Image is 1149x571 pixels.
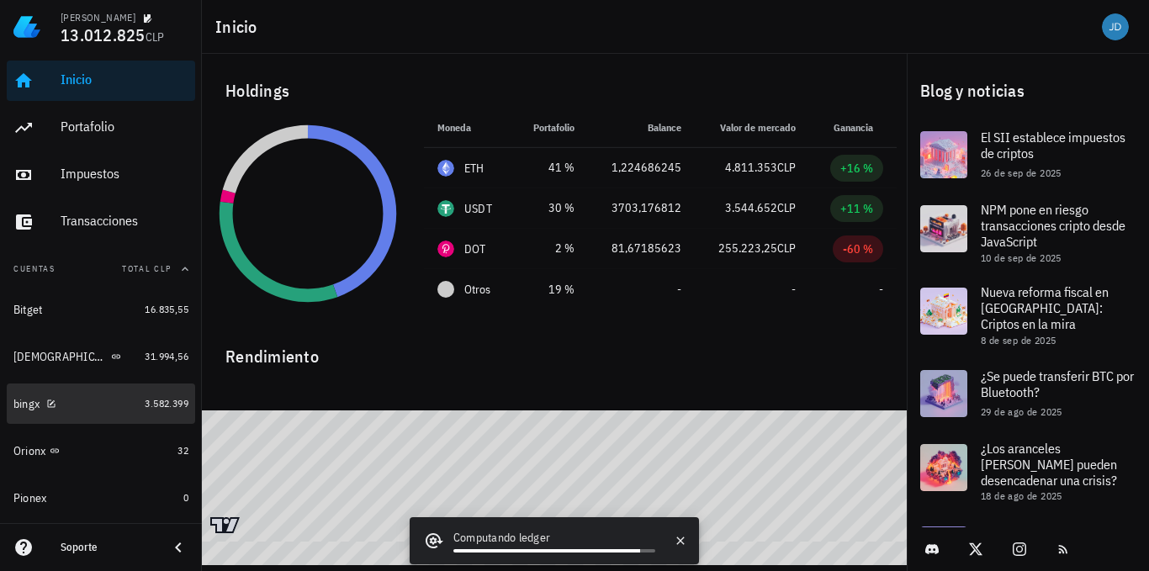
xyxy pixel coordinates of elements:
div: 2 % [527,240,574,257]
span: 8 de sep de 2025 [981,334,1056,346]
div: Inicio [61,71,188,87]
span: 18 de ago de 2025 [981,489,1062,502]
a: ¿Se puede transferir BTC por Bluetooth? 29 de ago de 2025 [907,357,1149,431]
span: ¿Los aranceles [PERSON_NAME] pueden desencadenar una crisis? [981,440,1117,489]
div: 19 % [527,281,574,299]
a: Orionx 32 [7,431,195,471]
a: bingx 3.582.399 [7,383,195,424]
div: 30 % [527,199,574,217]
a: ¿Los aranceles [PERSON_NAME] pueden desencadenar una crisis? 18 de ago de 2025 [907,431,1149,513]
div: ETH-icon [437,160,454,177]
div: -60 % [843,241,873,257]
div: Portafolio [61,119,188,135]
div: [DEMOGRAPHIC_DATA] [13,350,108,364]
span: ¿Se puede transferir BTC por Bluetooth? [981,367,1134,400]
div: 81,67185623 [601,240,680,257]
span: CLP [777,200,796,215]
img: LedgiFi [13,13,40,40]
span: - [879,282,883,297]
a: Nueva reforma fiscal en [GEOGRAPHIC_DATA]: Criptos en la mira 8 de sep de 2025 [907,274,1149,357]
a: Portafolio [7,108,195,148]
div: Blog y noticias [907,64,1149,118]
button: CuentasTotal CLP [7,249,195,289]
th: Moneda [424,108,513,148]
th: Valor de mercado [695,108,809,148]
div: Orionx [13,444,46,458]
span: 10 de sep de 2025 [981,251,1062,264]
a: Transacciones [7,202,195,242]
th: Portafolio [513,108,588,148]
span: Otros [464,281,490,299]
span: 16.835,55 [145,303,188,315]
span: 32 [177,444,188,457]
div: DOT-icon [437,241,454,257]
div: 3703,176812 [601,199,680,217]
div: USDT [464,200,492,217]
span: Nueva reforma fiscal en [GEOGRAPHIC_DATA]: Criptos en la mira [981,283,1109,332]
span: NPM pone en riesgo transacciones cripto desde JavaScript [981,201,1125,250]
span: CLP [777,241,796,256]
span: 255.223,25 [718,241,777,256]
a: El SII establece impuestos de criptos 26 de sep de 2025 [907,118,1149,192]
span: 31.994,56 [145,350,188,362]
span: El SII establece impuestos de criptos [981,129,1125,161]
span: 26 de sep de 2025 [981,167,1062,179]
span: 13.012.825 [61,24,146,46]
div: DOT [464,241,486,257]
span: Total CLP [122,263,172,274]
div: USDT-icon [437,200,454,217]
span: 4.811.353 [725,160,777,175]
div: [PERSON_NAME] [61,11,135,24]
div: Bitget [13,303,43,317]
span: CLP [146,29,165,45]
a: Pionex 0 [7,478,195,518]
div: bingx [13,397,40,411]
th: Balance [588,108,694,148]
a: Bitget 16.835,55 [7,289,195,330]
div: 41 % [527,159,574,177]
span: - [792,282,796,297]
div: Impuestos [61,166,188,182]
div: ETH [464,160,484,177]
div: +16 % [840,160,873,177]
div: Rendimiento [212,330,897,370]
span: CLP [777,160,796,175]
span: - [677,282,681,297]
div: 1,224686245 [601,159,680,177]
div: Holdings [212,64,897,118]
span: 3.582.399 [145,397,188,410]
span: 3.544.652 [725,200,777,215]
div: Soporte [61,541,155,554]
a: Impuestos [7,155,195,195]
div: avatar [1102,13,1129,40]
span: Ganancia [834,121,883,134]
a: [DEMOGRAPHIC_DATA] 31.994,56 [7,336,195,377]
div: Transacciones [61,213,188,229]
div: +11 % [840,200,873,217]
h1: Inicio [215,13,264,40]
div: Pionex [13,491,47,505]
a: Charting by TradingView [210,517,240,533]
a: Inicio [7,61,195,101]
div: Computando ledger [453,529,655,549]
span: 29 de ago de 2025 [981,405,1062,418]
a: NPM pone en riesgo transacciones cripto desde JavaScript 10 de sep de 2025 [907,192,1149,274]
span: 0 [183,491,188,504]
